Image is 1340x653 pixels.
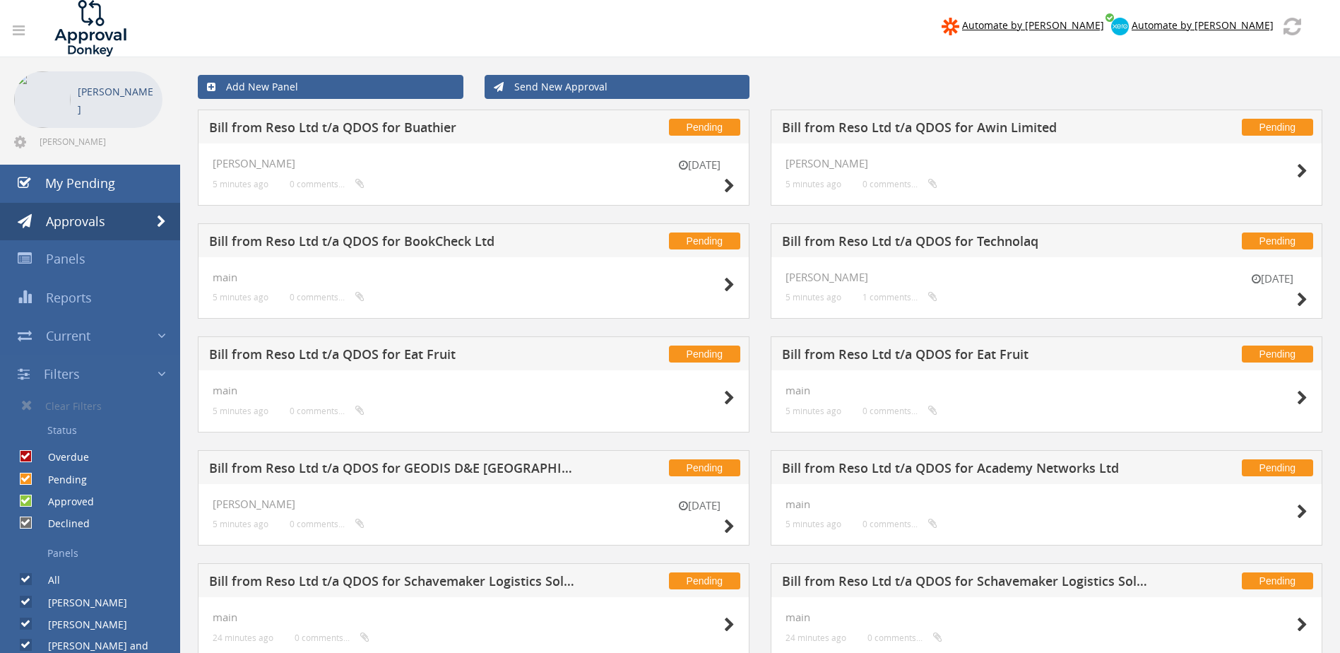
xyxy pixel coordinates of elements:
[11,541,180,565] a: Panels
[209,348,579,365] h5: Bill from Reso Ltd t/a QDOS for Eat Fruit
[785,633,846,643] small: 24 minutes ago
[34,517,90,531] label: Declined
[213,498,735,510] h4: [PERSON_NAME]
[44,365,80,382] span: Filters
[962,18,1104,32] span: Automate by [PERSON_NAME]
[34,596,127,610] label: [PERSON_NAME]
[1242,572,1313,589] span: Pending
[213,633,273,643] small: 24 minutes ago
[664,158,735,172] small: [DATE]
[213,292,268,302] small: 5 minutes ago
[1242,346,1313,363] span: Pending
[782,235,1152,252] h5: Bill from Reso Ltd t/a QDOS for Technolaq
[46,327,90,344] span: Current
[782,461,1152,479] h5: Bill from Reso Ltd t/a QDOS for Academy Networks Ltd
[213,519,268,529] small: 5 minutes ago
[209,235,579,252] h5: Bill from Reso Ltd t/a QDOS for BookCheck Ltd
[198,75,463,99] a: Add New Panel
[46,213,105,230] span: Approvals
[669,119,740,136] span: Pending
[785,292,841,302] small: 5 minutes ago
[785,519,841,529] small: 5 minutes ago
[11,418,180,442] a: Status
[78,83,155,118] p: [PERSON_NAME]
[209,575,579,592] h5: Bill from Reso Ltd t/a QDOS for Schavemaker Logistics Solutions
[290,179,364,189] small: 0 comments...
[669,459,740,476] span: Pending
[40,136,160,147] span: [PERSON_NAME][EMAIL_ADDRESS][DOMAIN_NAME]
[213,611,735,623] h4: main
[34,473,87,487] label: Pending
[1242,233,1313,249] span: Pending
[669,346,740,363] span: Pending
[213,158,735,170] h4: [PERSON_NAME]
[213,179,268,189] small: 5 minutes ago
[862,292,937,302] small: 1 comments...
[34,618,127,632] label: [PERSON_NAME]
[290,292,364,302] small: 0 comments...
[785,611,1308,623] h4: main
[46,289,92,306] span: Reports
[862,179,937,189] small: 0 comments...
[942,18,959,35] img: zapier-logomark.png
[213,406,268,416] small: 5 minutes ago
[290,406,364,416] small: 0 comments...
[34,573,60,587] label: All
[1242,459,1313,476] span: Pending
[1111,18,1129,35] img: xero-logo.png
[209,121,579,139] h5: Bill from Reso Ltd t/a QDOS for Buathier
[34,450,89,464] label: Overdue
[785,384,1308,396] h4: main
[1237,271,1308,286] small: [DATE]
[485,75,750,99] a: Send New Approval
[295,633,369,643] small: 0 comments...
[867,633,942,643] small: 0 comments...
[1283,18,1301,35] img: refresh.png
[785,158,1308,170] h4: [PERSON_NAME]
[669,572,740,589] span: Pending
[782,121,1152,139] h5: Bill from Reso Ltd t/a QDOS for Awin Limited
[782,575,1152,592] h5: Bill from Reso Ltd t/a QDOS for Schavemaker Logistics Solutions
[213,271,735,283] h4: main
[664,498,735,513] small: [DATE]
[669,233,740,249] span: Pending
[785,179,841,189] small: 5 minutes ago
[862,406,937,416] small: 0 comments...
[11,393,180,418] a: Clear Filters
[1132,18,1274,32] span: Automate by [PERSON_NAME]
[45,175,115,192] span: My Pending
[862,519,937,529] small: 0 comments...
[785,271,1308,283] h4: [PERSON_NAME]
[782,348,1152,365] h5: Bill from Reso Ltd t/a QDOS for Eat Fruit
[1242,119,1313,136] span: Pending
[785,498,1308,510] h4: main
[290,519,364,529] small: 0 comments...
[34,495,94,509] label: Approved
[785,406,841,416] small: 5 minutes ago
[213,384,735,396] h4: main
[209,461,579,479] h5: Bill from Reso Ltd t/a QDOS for GEODIS D&E [GEOGRAPHIC_DATA]
[46,250,85,267] span: Panels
